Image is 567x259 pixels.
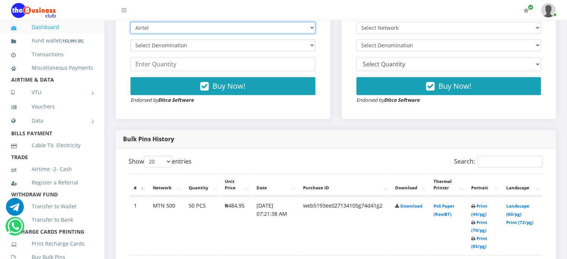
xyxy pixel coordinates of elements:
a: Transfer to Wallet [11,198,93,215]
button: Buy Now! [356,77,541,95]
td: ₦484.95 [220,197,251,255]
span: Renew/Upgrade Subscription [528,4,533,10]
a: Chat for support [6,203,24,216]
small: Endorsed by [356,97,420,103]
b: 152,991.55 [62,38,82,44]
a: Transfer to Bank [11,211,93,228]
img: User [541,3,556,18]
a: Download [400,203,422,209]
a: Print (85/pg) [471,236,487,249]
th: Portrait: activate to sort column ascending [467,173,501,196]
a: Register a Referral [11,174,93,191]
a: Dashboard [11,19,93,36]
strong: Ditco Software [158,97,194,103]
a: Landscape (60/pg) [506,203,529,217]
a: Print Recharge Cards [11,235,93,252]
strong: Bulk Pins History [123,135,174,143]
th: Download: activate to sort column ascending [391,173,428,196]
th: Network: activate to sort column ascending [148,173,183,196]
a: Airtime -2- Cash [11,161,93,178]
select: Showentries [144,156,172,167]
span: Buy Now! [438,81,471,91]
th: Unit Price: activate to sort column ascending [220,173,251,196]
label: Search: [454,156,543,167]
i: Renew/Upgrade Subscription [523,7,529,13]
span: Buy Now! [212,81,245,91]
td: 50 PCS [184,197,220,255]
a: Cable TV, Electricity [11,137,93,154]
a: PoS Paper (RawBT) [434,203,454,217]
a: Vouchers [11,98,93,115]
a: Print (44/pg) [471,203,487,217]
td: 1 [129,197,148,255]
th: #: activate to sort column descending [129,173,148,196]
a: Print (72/pg) [506,219,533,225]
a: Print (70/pg) [471,219,487,233]
strong: Ditco Software [384,97,420,103]
a: Miscellaneous Payments [11,59,93,76]
a: Transactions [11,46,93,63]
td: MTN 500 [148,197,183,255]
a: Data [11,111,93,130]
img: Logo [11,3,56,18]
input: Enter Quantity [130,57,315,71]
button: Buy Now! [130,77,315,95]
td: web5193ee027134105g74d41g2 [299,197,390,255]
a: Chat for support [7,223,23,235]
a: VTU [11,83,93,102]
td: [DATE] 07:21:38 AM [252,197,298,255]
th: Purchase ID: activate to sort column ascending [299,173,390,196]
label: Show entries [129,156,192,167]
th: Quantity: activate to sort column ascending [184,173,220,196]
th: Thermal Printer: activate to sort column ascending [429,173,466,196]
a: Fund wallet[152,991.55] [11,32,93,50]
input: Search: [478,156,543,167]
small: Endorsed by [130,97,194,103]
small: [ ] [61,38,84,44]
th: Date: activate to sort column ascending [252,173,298,196]
th: Landscape: activate to sort column ascending [501,173,542,196]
